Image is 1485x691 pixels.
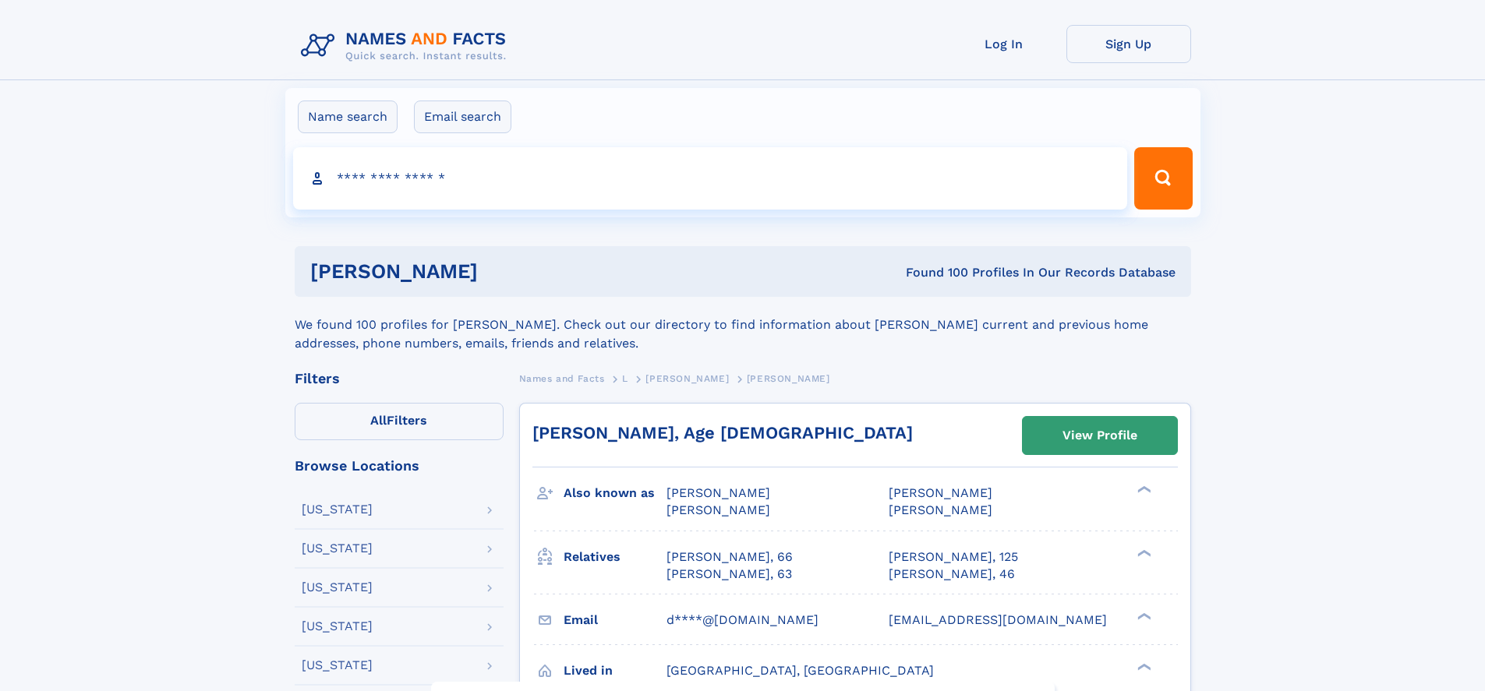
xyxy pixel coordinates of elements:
span: [PERSON_NAME] [666,502,770,517]
button: Search Button [1134,147,1192,210]
div: [US_STATE] [302,581,373,594]
div: [US_STATE] [302,659,373,672]
h1: [PERSON_NAME] [310,262,692,281]
a: Sign Up [1066,25,1191,63]
label: Filters [295,403,504,440]
div: ❯ [1133,485,1152,495]
a: [PERSON_NAME] [645,368,729,388]
span: [PERSON_NAME] [889,502,992,517]
span: [PERSON_NAME] [747,373,830,384]
a: View Profile [1023,417,1177,454]
div: Browse Locations [295,459,504,473]
div: Filters [295,372,504,386]
label: Name search [298,100,398,133]
a: Log In [942,25,1066,63]
span: L [622,373,628,384]
a: [PERSON_NAME], 46 [889,566,1015,583]
input: search input [293,147,1128,210]
div: [US_STATE] [302,620,373,633]
a: L [622,368,628,388]
div: Found 100 Profiles In Our Records Database [691,264,1176,281]
a: [PERSON_NAME], 63 [666,566,792,583]
span: [PERSON_NAME] [645,373,729,384]
div: [US_STATE] [302,542,373,555]
a: [PERSON_NAME], 66 [666,548,793,566]
div: View Profile [1062,418,1137,453]
h3: Also known as [564,480,666,506]
a: [PERSON_NAME], Age [DEMOGRAPHIC_DATA] [532,423,913,442]
h3: Relatives [564,544,666,570]
img: Logo Names and Facts [295,25,519,67]
span: [EMAIL_ADDRESS][DOMAIN_NAME] [889,612,1107,627]
a: [PERSON_NAME], 125 [889,548,1018,566]
label: Email search [414,100,511,133]
div: ❯ [1133,661,1152,672]
span: [PERSON_NAME] [889,485,992,500]
h3: Lived in [564,658,666,684]
div: ❯ [1133,548,1152,558]
div: We found 100 profiles for [PERSON_NAME]. Check out our directory to find information about [PERSO... [295,297,1191,353]
a: Names and Facts [519,368,605,388]
span: [PERSON_NAME] [666,485,770,500]
div: ❯ [1133,611,1152,621]
h3: Email [564,607,666,633]
span: [GEOGRAPHIC_DATA], [GEOGRAPHIC_DATA] [666,663,934,678]
span: All [370,413,387,428]
div: [US_STATE] [302,503,373,516]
